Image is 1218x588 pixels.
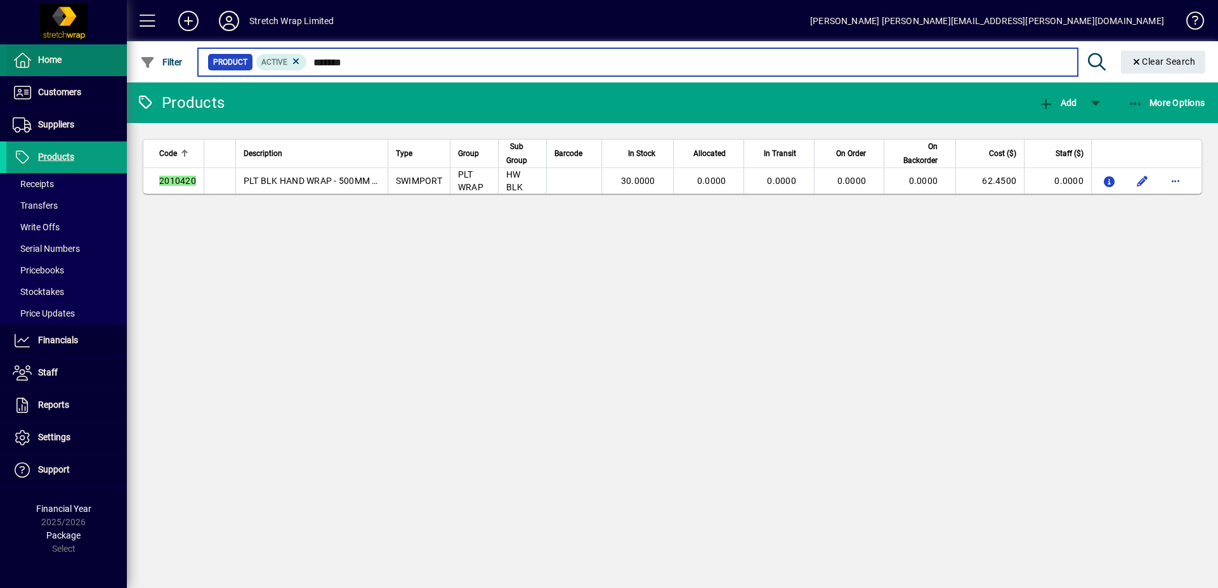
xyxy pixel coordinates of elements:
[38,119,74,129] span: Suppliers
[1177,3,1202,44] a: Knowledge Base
[892,140,938,167] span: On Backorder
[693,147,726,160] span: Allocated
[6,357,127,389] a: Staff
[764,147,796,160] span: In Transit
[38,400,69,410] span: Reports
[628,147,655,160] span: In Stock
[13,308,75,318] span: Price Updates
[6,389,127,421] a: Reports
[38,87,81,97] span: Customers
[810,11,1164,31] div: [PERSON_NAME] [PERSON_NAME][EMAIL_ADDRESS][PERSON_NAME][DOMAIN_NAME]
[1035,91,1080,114] button: Add
[168,10,209,32] button: Add
[6,325,127,356] a: Financials
[6,281,127,303] a: Stocktakes
[989,147,1016,160] span: Cost ($)
[6,216,127,238] a: Write Offs
[213,56,247,69] span: Product
[6,173,127,195] a: Receipts
[38,432,70,442] span: Settings
[506,140,527,167] span: Sub Group
[159,176,196,186] em: 2010420
[136,93,225,113] div: Products
[13,265,64,275] span: Pricebooks
[697,176,726,186] span: 0.0000
[621,176,655,186] span: 30.0000
[1056,147,1084,160] span: Staff ($)
[554,147,582,160] span: Barcode
[6,44,127,76] a: Home
[1128,98,1205,108] span: More Options
[244,176,479,186] span: PLT BLK HAND WRAP - 500MM X 400M X 20MU (4R/CTN)
[244,147,380,160] div: Description
[1125,91,1208,114] button: More Options
[767,176,796,186] span: 0.0000
[6,454,127,486] a: Support
[909,176,938,186] span: 0.0000
[752,147,807,160] div: In Transit
[244,147,282,160] span: Description
[6,303,127,324] a: Price Updates
[38,464,70,474] span: Support
[458,147,479,160] span: Group
[458,169,483,192] span: PLT WRAP
[159,147,196,160] div: Code
[256,54,307,70] mat-chip: Activation Status: Active
[36,504,91,514] span: Financial Year
[554,147,594,160] div: Barcode
[13,287,64,297] span: Stocktakes
[1038,98,1077,108] span: Add
[6,238,127,259] a: Serial Numbers
[140,57,183,67] span: Filter
[159,147,177,160] span: Code
[396,147,412,160] span: Type
[506,169,523,192] span: HW BLK
[506,140,539,167] div: Sub Group
[837,176,867,186] span: 0.0000
[249,11,334,31] div: Stretch Wrap Limited
[38,152,74,162] span: Products
[46,530,81,540] span: Package
[13,222,60,232] span: Write Offs
[209,10,249,32] button: Profile
[1121,51,1206,74] button: Clear
[13,244,80,254] span: Serial Numbers
[458,147,490,160] div: Group
[38,335,78,345] span: Financials
[38,367,58,377] span: Staff
[6,422,127,454] a: Settings
[38,55,62,65] span: Home
[1131,56,1196,67] span: Clear Search
[955,168,1024,193] td: 62.4500
[610,147,667,160] div: In Stock
[892,140,949,167] div: On Backorder
[396,176,442,186] span: SWIMPORT
[1165,171,1186,191] button: More options
[1132,171,1153,191] button: Edit
[6,109,127,141] a: Suppliers
[1024,168,1091,193] td: 0.0000
[681,147,738,160] div: Allocated
[13,200,58,211] span: Transfers
[13,179,54,189] span: Receipts
[6,195,127,216] a: Transfers
[6,77,127,108] a: Customers
[396,147,442,160] div: Type
[6,259,127,281] a: Pricebooks
[836,147,866,160] span: On Order
[137,51,186,74] button: Filter
[822,147,877,160] div: On Order
[261,58,287,67] span: Active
